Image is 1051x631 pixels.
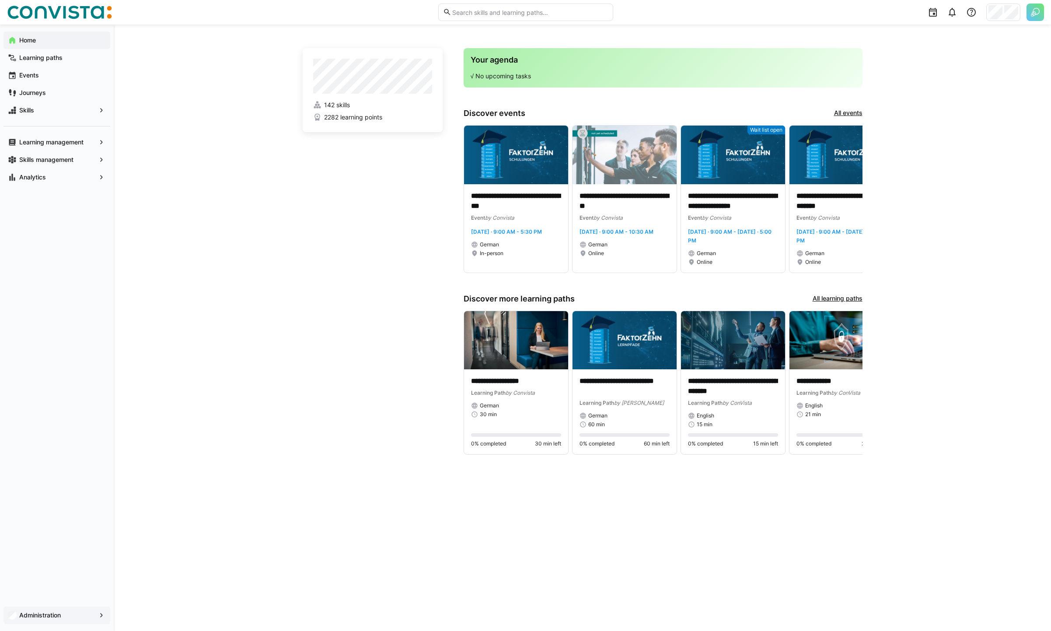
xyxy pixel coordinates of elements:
span: [DATE] · 9:00 AM - 10:30 AM [580,228,653,235]
span: by Convista [485,214,514,221]
span: German [588,412,608,419]
span: German [805,250,824,257]
img: image [789,126,894,184]
span: Wait list open [750,126,782,133]
span: English [805,402,823,409]
span: German [697,250,716,257]
span: by Convista [810,214,840,221]
span: 0% completed [796,440,831,447]
span: 2282 learning points [324,113,382,122]
img: image [573,311,677,370]
span: Learning Path [688,400,723,406]
span: by Convista [506,389,535,396]
span: Learning Path [580,400,614,406]
img: image [681,311,785,370]
span: German [588,241,608,248]
span: Online [805,259,821,266]
span: 0% completed [471,440,506,447]
span: Learning Path [471,389,506,396]
a: 142 skills [313,101,432,109]
img: image [681,126,785,184]
img: image [464,311,568,370]
h3: Your agenda [471,55,855,65]
span: Event [688,214,702,221]
input: Search skills and learning paths… [451,8,608,16]
span: Online [697,259,712,266]
span: by ConVista [831,389,860,396]
h3: Discover more learning paths [464,294,575,304]
img: image [789,311,894,370]
span: [DATE] · 9:00 AM - [DATE] · 5:00 PM [796,228,880,244]
a: All events [834,109,862,118]
span: Online [588,250,604,257]
span: 0% completed [688,440,723,447]
span: Event [796,214,810,221]
img: image [573,126,677,184]
span: Event [580,214,594,221]
img: image [464,126,568,184]
span: 30 min left [535,440,561,447]
span: [DATE] · 9:00 AM - [DATE] · 5:00 PM [688,228,772,244]
span: 60 min [588,421,605,428]
span: by [PERSON_NAME] [614,400,664,406]
span: by ConVista [723,400,752,406]
span: 21 min [805,411,821,418]
span: 0% completed [580,440,615,447]
span: 21 min left [862,440,887,447]
span: by Convista [594,214,623,221]
a: All learning paths [813,294,862,304]
h3: Discover events [464,109,525,118]
span: by Convista [702,214,731,221]
span: [DATE] · 9:00 AM - 5:30 PM [471,228,542,235]
span: In-person [480,250,503,257]
span: 15 min [697,421,712,428]
span: 15 min left [753,440,778,447]
span: German [480,241,499,248]
span: 60 min left [644,440,670,447]
span: English [697,412,714,419]
span: 30 min [480,411,497,418]
p: √ No upcoming tasks [471,72,855,81]
span: Event [471,214,485,221]
span: German [480,402,499,409]
span: 142 skills [324,101,350,109]
span: Learning Path [796,389,831,396]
